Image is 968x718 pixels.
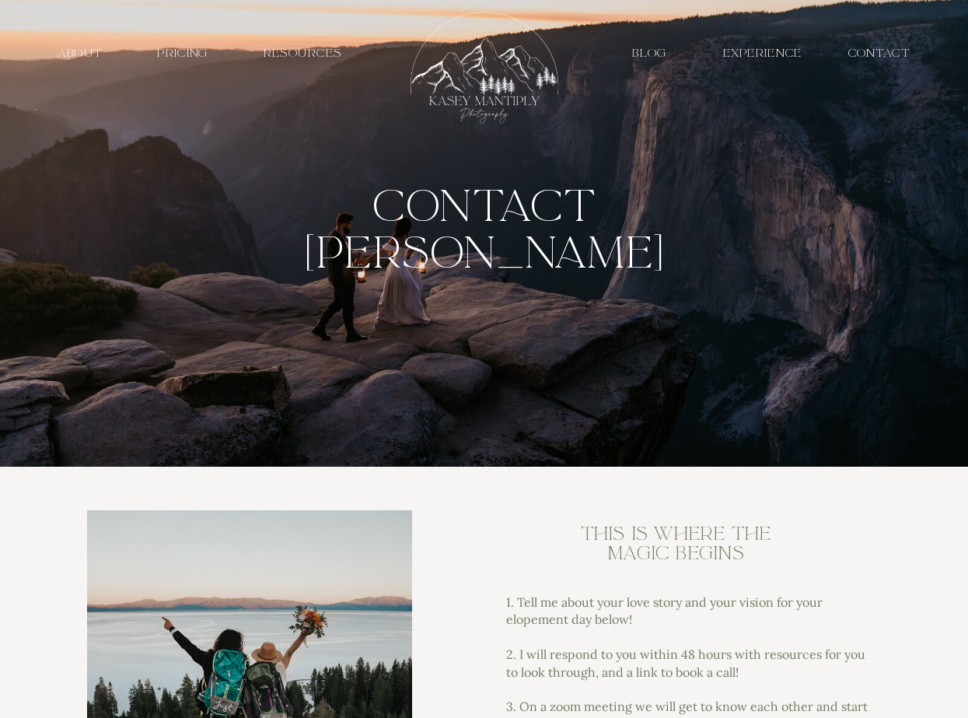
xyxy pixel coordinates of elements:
a: Blog [624,46,676,61]
a: resources [250,46,356,61]
h2: This is where the magic begins [577,524,775,569]
h1: contact [PERSON_NAME] [293,183,676,284]
a: about [44,46,117,61]
a: contact [842,46,917,61]
a: PRICING [147,46,219,61]
a: EXPERIENCE [719,46,806,61]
